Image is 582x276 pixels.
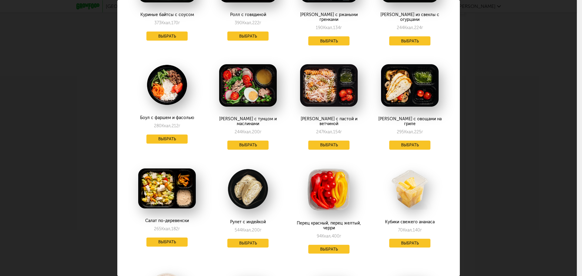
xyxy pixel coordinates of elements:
div: 390 222 [235,20,261,25]
button: Выбрать [146,32,188,41]
span: Ккал, [161,20,171,25]
div: 373 170 [154,20,180,25]
button: Выбрать [308,36,350,45]
div: [PERSON_NAME] с овощами на гриле [376,117,443,126]
div: 190 134 [316,25,342,30]
span: Ккал, [404,129,414,135]
button: Выбрать [227,239,269,248]
div: [PERSON_NAME] из свеклы с огурцами [376,12,443,22]
span: Ккал, [323,25,333,30]
button: Выбрать [227,32,269,41]
button: Выбрать [308,245,350,254]
div: Боул с фаршем и фасолью [134,115,200,120]
div: Куриные байтсы с соусом [134,12,200,17]
img: big_bGQFD54PywpENBtO.png [219,168,277,210]
span: Ккал, [242,129,252,135]
span: Ккал, [242,20,252,25]
div: [PERSON_NAME] с тунцом и маслинами [215,117,281,126]
button: Выбрать [389,141,430,150]
img: big_4N7ZaW6Dnm970U8b.png [300,168,358,211]
span: г [179,123,180,128]
div: Кубики свежего ананаса [376,220,443,224]
div: Перец красный, перец желтый, черри [296,221,362,231]
span: Ккал, [161,226,171,231]
button: Выбрать [389,239,430,248]
span: Ккал, [323,129,333,135]
span: Ккал, [242,228,252,233]
span: г [340,129,342,135]
div: 94 400 [317,234,341,239]
div: 244 200 [235,129,262,135]
div: [PERSON_NAME] с ржаными гренками [296,12,362,22]
div: 247 154 [316,129,342,135]
span: Ккал, [404,25,414,30]
span: Ккал, [403,228,413,233]
span: Ккал, [162,123,172,128]
button: Выбрать [389,36,430,45]
span: г [339,234,341,239]
div: [PERSON_NAME] с пастой и ветчиной [296,117,362,126]
span: г [259,20,261,25]
img: big_2xLCOwr8S8sS11AU.png [219,64,277,107]
div: Ролл с говядиной [215,12,281,17]
div: Рулет с индейкой [215,220,281,224]
img: big_EAYMzwROYyD6Eoip.png [138,168,196,208]
span: г [260,129,262,135]
div: 544 200 [235,228,262,233]
span: г [178,226,180,231]
span: г [421,25,423,30]
div: 280 212 [154,123,180,128]
span: г [178,20,180,25]
span: г [421,129,423,135]
div: Салат по-деревенски [134,218,200,223]
img: big_Aq87zGpX00Ieb98s.png [381,168,439,210]
img: big_qxQzUriGNlW3PWA3.png [300,64,358,107]
span: Ккал, [322,234,332,239]
button: Выбрать [308,141,350,150]
button: Выбрать [146,238,188,247]
span: г [420,228,422,233]
div: 295 225 [397,129,423,135]
img: big_hVvJFsebB7Et0wel.png [381,64,439,107]
button: Выбрать [146,135,188,144]
img: big_ueQonb3lTD7Pz32Q.png [138,64,196,105]
span: г [260,228,262,233]
button: Выбрать [227,141,269,150]
div: 244 224 [397,25,423,30]
div: 70 140 [398,228,422,233]
span: г [340,25,342,30]
div: 265 182 [154,226,180,231]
